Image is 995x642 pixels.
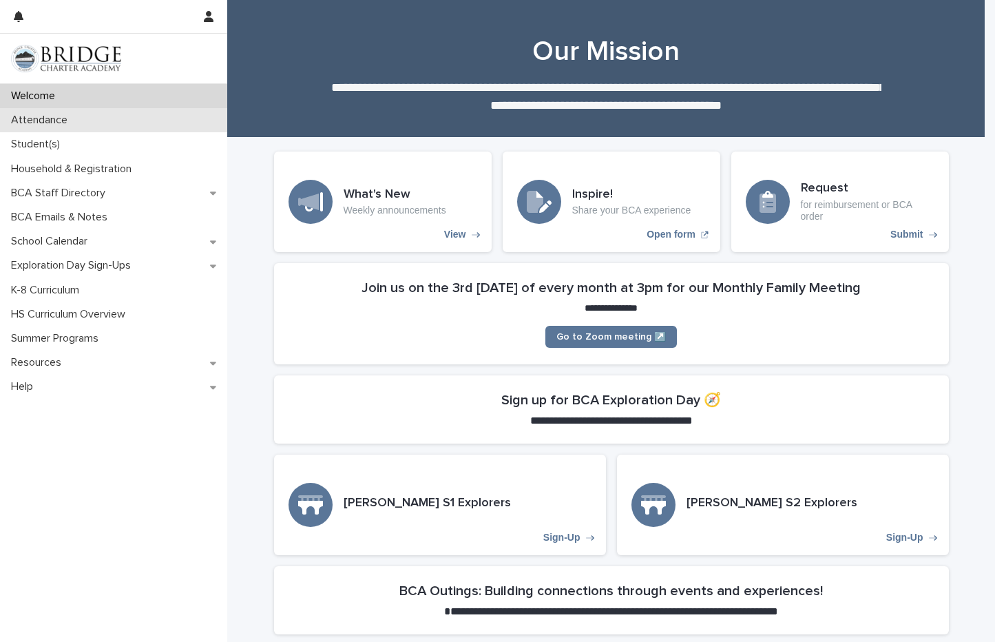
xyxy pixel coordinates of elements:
h3: Inspire! [572,187,691,203]
p: Share your BCA experience [572,205,691,216]
p: K-8 Curriculum [6,284,90,297]
h3: What's New [344,187,446,203]
a: Sign-Up [274,455,606,555]
p: Weekly announcements [344,205,446,216]
p: HS Curriculum Overview [6,308,136,321]
p: Welcome [6,90,66,103]
h3: [PERSON_NAME] S1 Explorers [344,496,511,511]
p: BCA Staff Directory [6,187,116,200]
p: Resources [6,356,72,369]
p: Student(s) [6,138,71,151]
img: V1C1m3IdTEidaUdm9Hs0 [11,45,121,72]
p: Household & Registration [6,163,143,176]
a: Go to Zoom meeting ↗️ [545,326,677,348]
p: for reimbursement or BCA order [801,199,934,222]
h1: Our Mission [269,35,943,68]
p: Sign-Up [886,532,923,543]
p: Open form [647,229,695,240]
a: Submit [731,152,949,252]
p: Summer Programs [6,332,109,345]
h2: BCA Outings: Building connections through events and experiences! [399,583,823,599]
h3: [PERSON_NAME] S2 Explorers [687,496,857,511]
p: Submit [890,229,923,240]
p: School Calendar [6,235,98,248]
p: Attendance [6,114,78,127]
h3: Request [801,181,934,196]
a: Sign-Up [617,455,949,555]
p: Help [6,380,44,393]
span: Go to Zoom meeting ↗️ [556,332,666,342]
a: Open form [503,152,720,252]
a: View [274,152,492,252]
p: View [444,229,466,240]
h2: Sign up for BCA Exploration Day 🧭 [501,392,721,408]
h2: Join us on the 3rd [DATE] of every month at 3pm for our Monthly Family Meeting [362,280,861,296]
p: Exploration Day Sign-Ups [6,259,142,272]
p: Sign-Up [543,532,580,543]
p: BCA Emails & Notes [6,211,118,224]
